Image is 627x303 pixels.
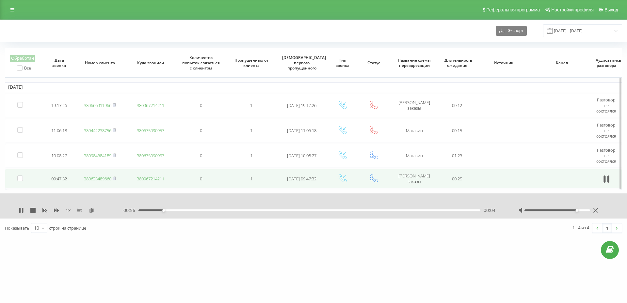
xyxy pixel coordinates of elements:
[596,97,616,114] span: Разговор не состоялся
[181,55,221,70] span: Количество попыток связаться с клиентом
[5,82,622,92] td: [DATE]
[200,176,202,182] span: 0
[596,147,616,164] span: Разговор не состоялся
[137,128,164,133] a: 380675090957
[394,58,434,68] span: Название схемы переадресации
[486,7,540,12] span: Реферальная программа
[122,207,138,214] span: - 00:56
[504,28,523,33] span: Экспорт
[480,60,527,66] span: Источник
[84,102,111,108] a: 380666911966
[137,176,164,182] a: 380967214211
[137,153,164,159] a: 380675090957
[162,209,165,212] div: Accessibility label
[200,153,202,159] span: 0
[137,102,164,108] a: 380967214211
[250,128,252,133] span: 1
[539,60,585,66] span: Канал
[232,58,271,68] span: Пропущенных от клиента
[250,153,252,159] span: 1
[17,65,31,71] label: Все
[84,176,111,182] a: 380633489660
[331,58,354,68] span: Тип звонка
[5,225,29,231] span: Показывать
[596,58,618,68] span: Аудиозапись разговора
[596,122,616,139] span: Разговор не состоялся
[362,60,385,66] span: Статус
[440,119,474,143] td: 00:15
[484,207,495,214] span: 00:04
[44,94,75,117] td: 19:17:26
[49,225,86,231] span: строк на странице
[34,225,39,231] div: 10
[551,7,594,12] span: Настройки профиля
[287,176,316,182] span: [DATE] 09:47:32
[250,102,252,108] span: 1
[84,153,111,159] a: 380984384189
[389,169,440,189] td: [PERSON_NAME] заказы
[250,176,252,182] span: 1
[496,26,527,36] button: Экспорт
[602,223,612,233] a: 1
[44,144,75,168] td: 10:08:27
[389,94,440,117] td: [PERSON_NAME] заказы
[44,119,75,143] td: 11:06:18
[200,128,202,133] span: 0
[287,153,316,159] span: [DATE] 10:08:27
[282,55,322,70] span: [DEMOGRAPHIC_DATA] первого пропущенного
[389,119,440,143] td: Магазин
[287,102,316,108] span: [DATE] 19:17:26
[131,60,170,66] span: Куда звонили
[444,58,470,68] span: Длительность ожидания
[389,144,440,168] td: Магазин
[287,128,316,133] span: [DATE] 11:06:18
[572,224,589,231] div: 1 - 4 из 4
[44,169,75,189] td: 09:47:32
[440,169,474,189] td: 00:25
[576,209,578,212] div: Accessibility label
[440,144,474,168] td: 01:23
[48,58,71,68] span: Дата звонка
[80,60,120,66] span: Номер клиента
[84,128,111,133] a: 380442238756
[440,94,474,117] td: 00:12
[200,102,202,108] span: 0
[604,7,618,12] span: Выход
[66,207,71,214] span: 1 x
